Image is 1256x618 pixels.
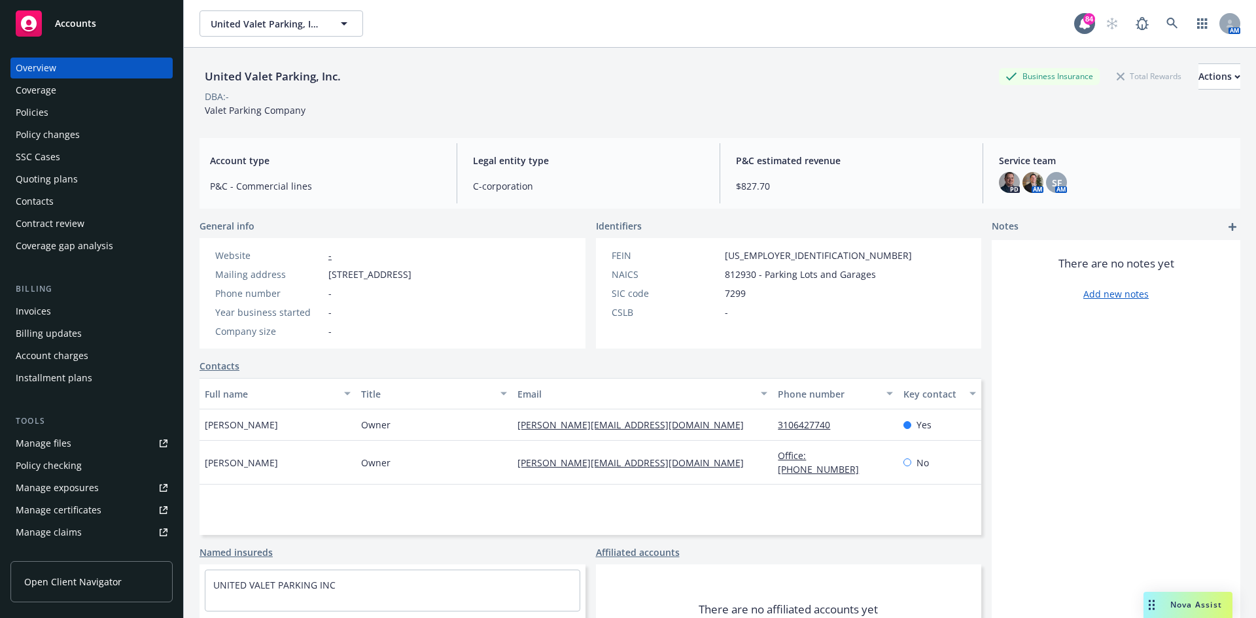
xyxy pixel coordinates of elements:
[1143,592,1232,618] button: Nova Assist
[10,544,173,565] a: Manage BORs
[699,602,878,617] span: There are no affiliated accounts yet
[1159,10,1185,37] a: Search
[361,418,391,432] span: Owner
[916,456,929,470] span: No
[517,419,754,431] a: [PERSON_NAME][EMAIL_ADDRESS][DOMAIN_NAME]
[205,418,278,432] span: [PERSON_NAME]
[10,345,173,366] a: Account charges
[999,68,1100,84] div: Business Insurance
[205,387,336,401] div: Full name
[10,500,173,521] a: Manage certificates
[10,102,173,123] a: Policies
[778,387,878,401] div: Phone number
[361,387,493,401] div: Title
[1022,172,1043,193] img: photo
[992,219,1019,235] span: Notes
[215,305,323,319] div: Year business started
[725,286,746,300] span: 7299
[328,267,411,281] span: [STREET_ADDRESS]
[612,267,720,281] div: NAICS
[210,179,441,193] span: P&C - Commercial lines
[512,378,773,409] button: Email
[16,213,84,234] div: Contract review
[16,544,77,565] div: Manage BORs
[612,305,720,319] div: CSLB
[16,80,56,101] div: Coverage
[16,235,113,256] div: Coverage gap analysis
[16,345,88,366] div: Account charges
[16,500,101,521] div: Manage certificates
[16,146,60,167] div: SSC Cases
[213,579,336,591] a: UNITED VALET PARKING INC
[16,58,56,78] div: Overview
[10,433,173,454] a: Manage files
[1099,10,1125,37] a: Start snowing
[10,213,173,234] a: Contract review
[725,267,876,281] span: 812930 - Parking Lots and Garages
[215,249,323,262] div: Website
[361,456,391,470] span: Owner
[736,179,967,193] span: $827.70
[903,387,962,401] div: Key contact
[10,323,173,344] a: Billing updates
[205,104,305,116] span: Valet Parking Company
[16,169,78,190] div: Quoting plans
[1198,63,1240,90] button: Actions
[612,249,720,262] div: FEIN
[205,90,229,103] div: DBA: -
[736,154,967,167] span: P&C estimated revenue
[1083,287,1149,301] a: Add new notes
[215,286,323,300] div: Phone number
[10,477,173,498] span: Manage exposures
[773,378,898,409] button: Phone number
[10,124,173,145] a: Policy changes
[10,191,173,212] a: Contacts
[210,154,441,167] span: Account type
[215,267,323,281] div: Mailing address
[596,219,642,233] span: Identifiers
[1052,176,1062,190] span: SF
[1198,64,1240,89] div: Actions
[1225,219,1240,235] a: add
[55,18,96,29] span: Accounts
[596,545,680,559] a: Affiliated accounts
[328,324,332,338] span: -
[1110,68,1188,84] div: Total Rewards
[200,545,273,559] a: Named insureds
[1058,256,1174,271] span: There are no notes yet
[10,522,173,543] a: Manage claims
[16,433,71,454] div: Manage files
[16,323,82,344] div: Billing updates
[16,191,54,212] div: Contacts
[1189,10,1215,37] a: Switch app
[1083,13,1095,25] div: 84
[200,68,346,85] div: United Valet Parking, Inc.
[1170,599,1222,610] span: Nova Assist
[473,179,704,193] span: C-corporation
[10,455,173,476] a: Policy checking
[16,522,82,543] div: Manage claims
[200,378,356,409] button: Full name
[1129,10,1155,37] a: Report a Bug
[1143,592,1160,618] div: Drag to move
[10,169,173,190] a: Quoting plans
[778,449,869,475] a: Office: [PHONE_NUMBER]
[24,575,122,589] span: Open Client Navigator
[16,124,80,145] div: Policy changes
[999,172,1020,193] img: photo
[16,301,51,322] div: Invoices
[10,5,173,42] a: Accounts
[10,58,173,78] a: Overview
[10,368,173,388] a: Installment plans
[916,418,932,432] span: Yes
[16,368,92,388] div: Installment plans
[328,249,332,262] a: -
[10,146,173,167] a: SSC Cases
[10,415,173,428] div: Tools
[328,286,332,300] span: -
[16,102,48,123] div: Policies
[356,378,512,409] button: Title
[200,219,254,233] span: General info
[10,301,173,322] a: Invoices
[205,456,278,470] span: [PERSON_NAME]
